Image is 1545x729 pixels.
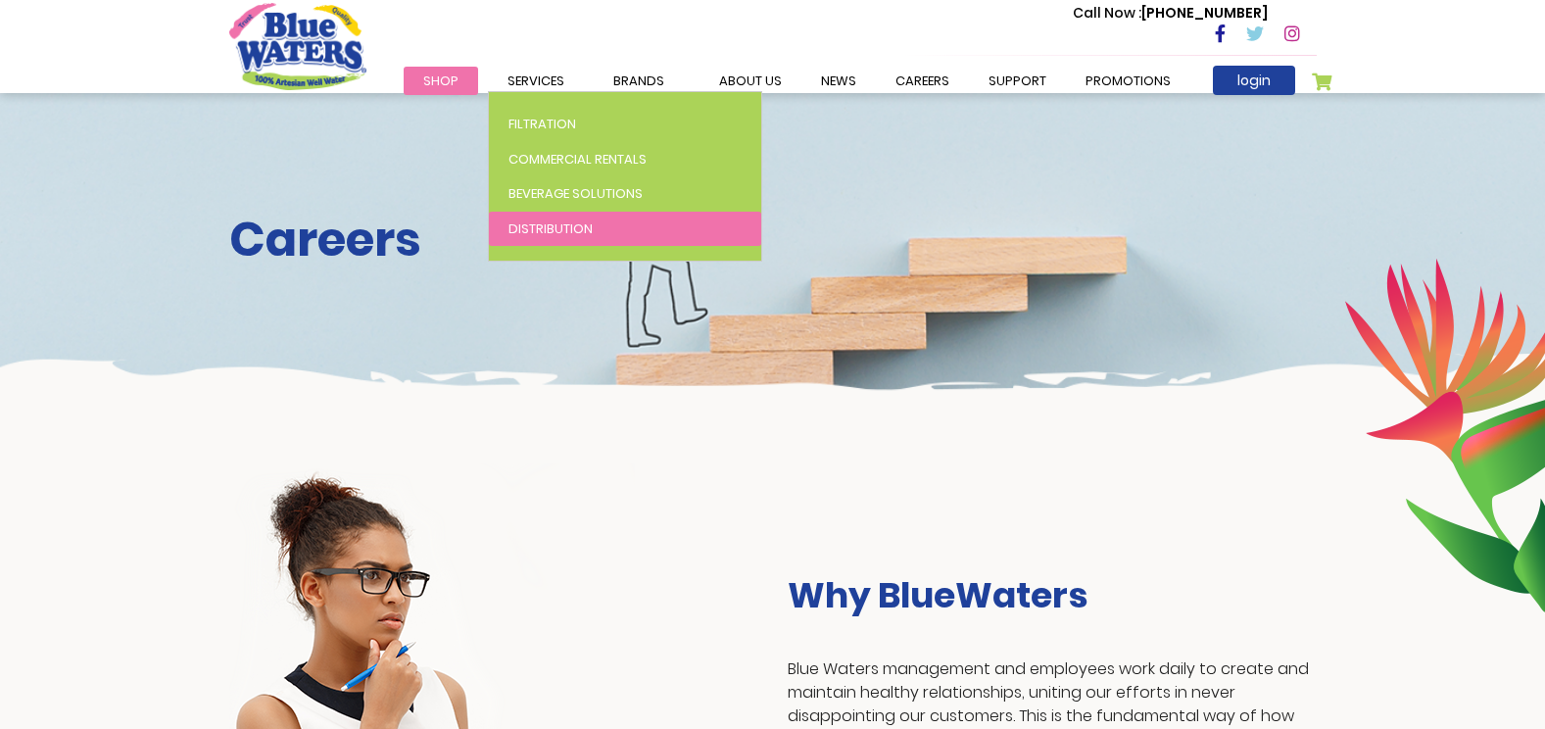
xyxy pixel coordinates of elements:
span: Distribution [508,219,593,238]
span: Filtration [508,115,576,133]
span: Brands [613,72,664,90]
a: login [1213,66,1295,95]
h3: Why BlueWaters [788,574,1317,616]
h2: Careers [229,212,1317,268]
a: about us [700,67,801,95]
span: Commercial Rentals [508,150,647,169]
img: career-intro-leaves.png [1344,258,1545,612]
span: Beverage Solutions [508,184,643,203]
p: [PHONE_NUMBER] [1073,3,1268,24]
a: support [969,67,1066,95]
a: Promotions [1066,67,1190,95]
a: store logo [229,3,366,89]
a: News [801,67,876,95]
span: Call Now : [1073,3,1141,23]
span: Shop [423,72,459,90]
a: careers [876,67,969,95]
span: Services [507,72,564,90]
